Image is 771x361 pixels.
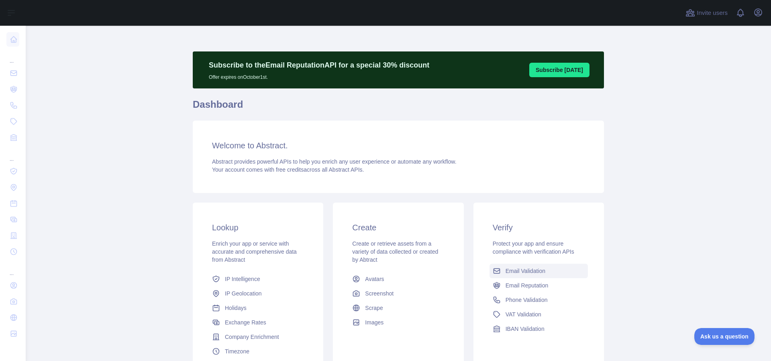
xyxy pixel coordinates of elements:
[225,333,279,341] span: Company Enrichment
[694,328,755,345] iframe: Toggle Customer Support
[506,310,541,318] span: VAT Validation
[529,63,589,77] button: Subscribe [DATE]
[225,318,266,326] span: Exchange Rates
[349,315,447,330] a: Images
[212,240,297,263] span: Enrich your app or service with accurate and comprehensive data from Abstract
[212,140,585,151] h3: Welcome to Abstract.
[209,315,307,330] a: Exchange Rates
[6,146,19,162] div: ...
[209,330,307,344] a: Company Enrichment
[493,240,574,255] span: Protect your app and ensure compliance with verification APIs
[365,289,394,297] span: Screenshot
[209,344,307,359] a: Timezone
[365,275,384,283] span: Avatars
[493,222,585,233] h3: Verify
[225,347,249,355] span: Timezone
[684,6,729,19] button: Invite users
[490,307,588,322] a: VAT Validation
[6,48,19,64] div: ...
[225,275,260,283] span: IP Intelligence
[209,272,307,286] a: IP Intelligence
[212,158,457,165] span: Abstract provides powerful APIs to help you enrich any user experience or automate any workflow.
[365,318,383,326] span: Images
[365,304,383,312] span: Scrape
[506,325,545,333] span: IBAN Validation
[6,260,19,277] div: ...
[352,222,444,233] h3: Create
[506,296,548,304] span: Phone Validation
[212,222,304,233] h3: Lookup
[212,166,364,173] span: Your account comes with across all Abstract APIs.
[490,278,588,293] a: Email Reputation
[209,286,307,301] a: IP Geolocation
[506,267,545,275] span: Email Validation
[490,264,588,278] a: Email Validation
[352,240,438,263] span: Create or retrieve assets from a variety of data collected or created by Abtract
[349,286,447,301] a: Screenshot
[349,272,447,286] a: Avatars
[490,293,588,307] a: Phone Validation
[276,166,304,173] span: free credits
[349,301,447,315] a: Scrape
[193,98,604,117] h1: Dashboard
[225,289,262,297] span: IP Geolocation
[697,8,728,18] span: Invite users
[209,301,307,315] a: Holidays
[490,322,588,336] a: IBAN Validation
[209,71,429,80] p: Offer expires on October 1st.
[506,281,549,289] span: Email Reputation
[225,304,247,312] span: Holidays
[209,59,429,71] p: Subscribe to the Email Reputation API for a special 30 % discount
